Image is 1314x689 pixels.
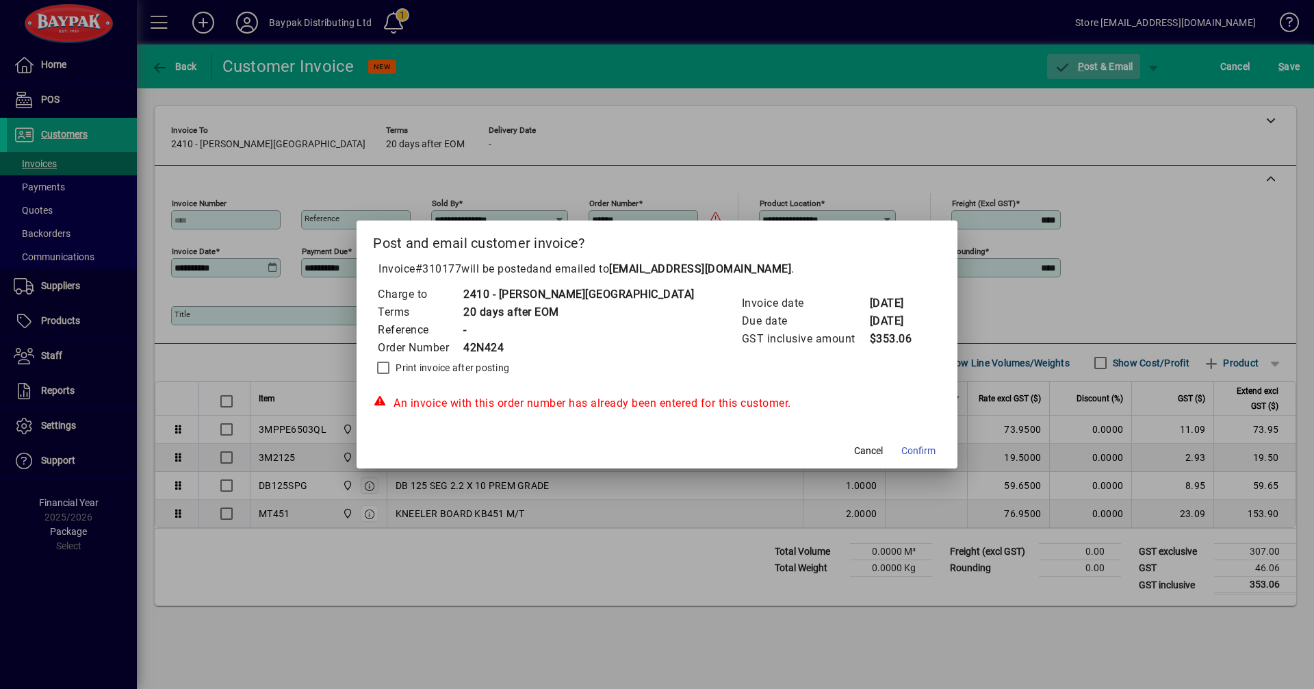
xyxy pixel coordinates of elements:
[869,295,924,312] td: [DATE]
[869,330,924,348] td: $353.06
[741,312,869,330] td: Due date
[377,286,463,303] td: Charge to
[463,339,695,357] td: 42N424
[463,303,695,321] td: 20 days after EOM
[377,321,463,339] td: Reference
[741,295,869,312] td: Invoice date
[869,312,924,330] td: [DATE]
[741,330,869,348] td: GST inclusive amount
[415,262,462,275] span: #310177
[357,221,957,260] h2: Post and email customer invoice?
[377,303,463,321] td: Terms
[854,444,883,458] span: Cancel
[373,261,941,277] p: Invoice will be posted .
[463,321,695,339] td: -
[373,395,941,412] div: An invoice with this order number has already been entered for this customer.
[393,361,509,375] label: Print invoice after posting
[901,444,936,458] span: Confirm
[377,339,463,357] td: Order Number
[847,438,890,463] button: Cancel
[532,262,791,275] span: and emailed to
[896,438,941,463] button: Confirm
[463,286,695,303] td: 2410 - [PERSON_NAME][GEOGRAPHIC_DATA]
[609,262,791,275] b: [EMAIL_ADDRESS][DOMAIN_NAME]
